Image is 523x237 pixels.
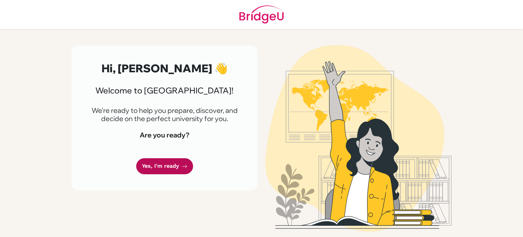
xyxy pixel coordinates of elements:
[88,62,241,75] h2: Hi, [PERSON_NAME] 👋
[88,86,241,95] h3: Welcome to [GEOGRAPHIC_DATA]!
[88,106,241,123] p: We're ready to help you prepare, discover, and decide on the perfect university for you.
[88,131,241,139] h4: Are you ready?
[136,158,193,174] a: Yes, I'm ready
